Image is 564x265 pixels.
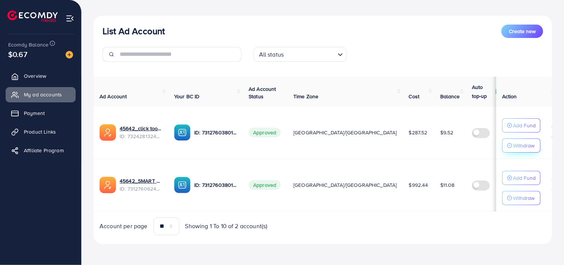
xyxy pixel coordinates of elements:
[513,121,536,130] p: Add Fund
[120,125,162,140] div: <span class='underline'>45642_click too shop 2_1705317160975</span></br>7324281324339003394
[509,28,536,35] span: Create new
[409,129,428,136] span: $287.52
[120,125,162,132] a: 45642_click too shop 2_1705317160975
[24,72,46,80] span: Overview
[293,129,397,136] span: [GEOGRAPHIC_DATA]/[GEOGRAPHIC_DATA]
[502,118,541,132] button: Add Fund
[293,181,397,189] span: [GEOGRAPHIC_DATA]/[GEOGRAPHIC_DATA]
[513,173,536,182] p: Add Fund
[120,177,162,192] div: <span class='underline'>45642_SMART SHOP_1702634775277</span></br>7312760624331620353
[472,83,494,100] p: Auto top-up
[286,48,334,60] input: Search for option
[6,106,76,121] a: Payment
[120,177,162,185] a: 45642_SMART SHOP_1702634775277
[409,93,420,100] span: Cost
[409,181,428,189] span: $992.44
[6,87,76,102] a: My ad accounts
[502,138,541,153] button: Withdraw
[7,10,58,22] img: logo
[174,124,190,141] img: ic-ba-acc.ded83a64.svg
[249,85,276,100] span: Ad Account Status
[8,41,48,48] span: Ecomdy Balance
[502,171,541,185] button: Add Fund
[501,25,543,38] button: Create new
[194,181,237,189] p: ID: 7312760380101771265
[100,222,148,230] span: Account per page
[100,124,116,141] img: ic-ads-acc.e4c84228.svg
[440,129,454,136] span: $9.52
[440,181,455,189] span: $11.08
[174,93,200,100] span: Your BC ID
[174,177,190,193] img: ic-ba-acc.ded83a64.svg
[8,49,27,60] span: $0.67
[249,128,281,137] span: Approved
[6,143,76,158] a: Affiliate Program
[502,93,517,100] span: Action
[100,93,127,100] span: Ad Account
[502,191,541,205] button: Withdraw
[100,177,116,193] img: ic-ads-acc.e4c84228.svg
[185,222,268,230] span: Showing 1 To 10 of 2 account(s)
[249,180,281,190] span: Approved
[120,185,162,192] span: ID: 7312760624331620353
[103,26,165,36] h3: List Ad Account
[293,93,318,100] span: Time Zone
[440,93,460,100] span: Balance
[66,14,74,23] img: menu
[194,128,237,137] p: ID: 7312760380101771265
[24,91,62,98] span: My ad accounts
[513,141,535,150] p: Withdraw
[24,128,56,135] span: Product Links
[532,232,558,259] iframe: Chat
[24,147,64,154] span: Affiliate Program
[24,109,45,117] span: Payment
[253,47,347,62] div: Search for option
[120,132,162,140] span: ID: 7324281324339003394
[258,49,286,60] span: All status
[6,124,76,139] a: Product Links
[6,68,76,83] a: Overview
[513,194,535,202] p: Withdraw
[66,51,73,58] img: image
